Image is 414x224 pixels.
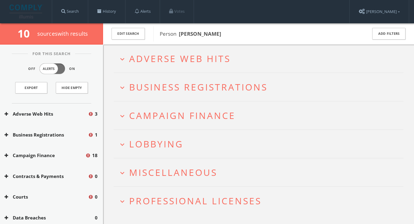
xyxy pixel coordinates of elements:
[118,197,126,206] i: expand_more
[5,173,88,180] button: Contracts & Payments
[160,30,221,37] span: Person
[129,166,217,179] span: Miscellaneous
[95,110,98,117] span: 3
[9,5,43,18] img: illumis
[92,152,98,159] span: 18
[5,131,88,138] button: Business Registrations
[118,110,403,120] button: expand_moreCampaign Finance
[179,30,221,37] b: [PERSON_NAME]
[129,52,231,65] span: Adverse Web Hits
[112,28,145,40] button: Edit Search
[56,82,88,94] button: Hide Empty
[95,131,98,138] span: 1
[118,84,126,92] i: expand_more
[118,54,403,64] button: expand_moreAdverse Web Hits
[118,167,403,177] button: expand_moreMiscellaneous
[15,82,47,94] a: Export
[118,169,126,177] i: expand_more
[129,138,183,150] span: Lobbying
[372,28,406,40] button: Add Filters
[118,139,403,149] button: expand_moreLobbying
[129,195,262,207] span: Professional Licenses
[95,214,98,221] span: 0
[28,66,35,71] span: Off
[95,193,98,200] span: 0
[69,66,75,71] span: On
[5,110,88,117] button: Adverse Web Hits
[129,81,268,93] span: Business Registrations
[118,82,403,92] button: expand_moreBusiness Registrations
[129,109,235,122] span: Campaign Finance
[95,173,98,180] span: 0
[5,214,95,221] button: Data Breaches
[5,193,88,200] button: Courts
[5,152,85,159] button: Campaign Finance
[28,51,75,57] span: For This Search
[118,55,126,63] i: expand_more
[37,30,88,37] span: source s with results
[18,26,35,41] span: 10
[118,140,126,149] i: expand_more
[118,196,403,206] button: expand_moreProfessional Licenses
[118,112,126,120] i: expand_more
